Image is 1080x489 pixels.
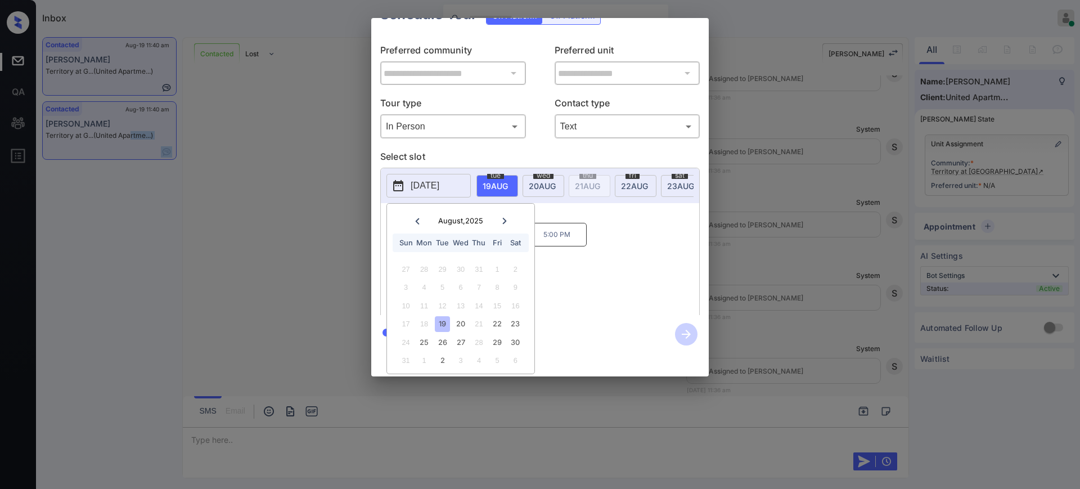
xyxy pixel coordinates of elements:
button: [DATE] [386,174,471,198]
div: Not available Monday, August 4th, 2025 [416,280,431,295]
span: 19 AUG [483,181,508,191]
div: Not available Wednesday, August 6th, 2025 [453,280,468,295]
div: Not available Sunday, July 27th, 2025 [398,262,413,277]
div: Not available Wednesday, August 13th, 2025 [453,298,468,313]
div: August , 2025 [438,217,483,225]
div: Not available Tuesday, August 12th, 2025 [435,298,450,313]
span: wed [533,172,553,179]
div: Not available Monday, July 28th, 2025 [416,262,431,277]
div: Tue [435,235,450,250]
span: tue [487,172,504,179]
div: date-select [523,175,564,197]
span: 22 AUG [621,181,648,191]
div: Not available Friday, August 15th, 2025 [489,298,505,313]
p: *Available time slots [397,203,699,223]
div: Fri [489,235,505,250]
div: Not available Friday, August 8th, 2025 [489,280,505,295]
div: Not available Sunday, August 10th, 2025 [398,298,413,313]
div: Not available Tuesday, August 5th, 2025 [435,280,450,295]
p: 5:00 PM [527,223,587,246]
div: Not available Saturday, August 16th, 2025 [508,298,523,313]
div: Sun [398,235,413,250]
div: Not available Thursday, July 31st, 2025 [471,262,487,277]
p: Contact type [555,96,700,114]
div: Not available Friday, August 1st, 2025 [489,262,505,277]
div: date-select [661,175,703,197]
span: sat [672,172,688,179]
div: Not available Thursday, August 14th, 2025 [471,298,487,313]
div: Not available Wednesday, July 30th, 2025 [453,262,468,277]
div: date-select [615,175,656,197]
span: 23 AUG [667,181,694,191]
p: [DATE] [411,179,439,192]
div: Sat [508,235,523,250]
div: Not available Tuesday, July 29th, 2025 [435,262,450,277]
div: Wed [453,235,468,250]
div: month 2025-08 [390,260,530,370]
p: Tour type [380,96,526,114]
span: 20 AUG [529,181,556,191]
div: Thu [471,235,487,250]
div: Not available Saturday, August 9th, 2025 [508,280,523,295]
div: Not available Monday, August 11th, 2025 [416,298,431,313]
p: Preferred unit [555,43,700,61]
div: Not available Thursday, August 7th, 2025 [471,280,487,295]
div: Not available Saturday, August 2nd, 2025 [508,262,523,277]
div: Not available Sunday, August 3rd, 2025 [398,280,413,295]
p: Select slot [380,150,700,168]
p: Preferred community [380,43,526,61]
span: fri [625,172,640,179]
div: In Person [383,117,523,136]
div: Text [557,117,697,136]
div: Mon [416,235,431,250]
div: date-select [476,175,518,197]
